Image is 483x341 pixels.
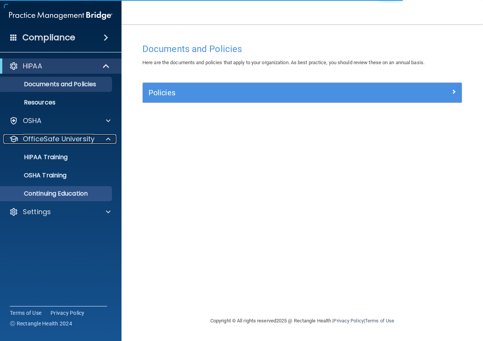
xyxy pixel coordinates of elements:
[22,32,75,43] h4: Compliance
[5,172,66,179] p: OSHA Training
[9,62,110,71] a: HIPAA
[9,8,112,23] img: PMB logo
[142,44,462,54] h4: Documents and Policies
[365,318,394,324] a: Terms of Use
[148,87,456,99] a: Policies
[23,134,95,144] p: OfficeSafe University
[5,99,109,106] p: Resources
[23,116,42,125] p: OSHA
[5,190,109,197] p: Continuing Education
[5,81,109,88] p: Documents and Policies
[148,88,376,97] h5: Policies
[9,134,110,144] a: OfficeSafe University
[333,318,363,324] a: Privacy Policy
[23,62,42,71] p: HIPAA
[51,309,85,317] a: Privacy Policy
[9,207,110,216] a: Settings
[10,309,41,317] a: Terms of Use
[10,320,72,327] span: Ⓒ Rectangle Health 2024
[5,153,68,161] p: HIPAA Training
[9,116,110,125] a: OSHA
[164,309,441,333] div: Copyright © All rights reserved 2025 @ Rectangle Health | |
[142,60,425,65] span: Here are the documents and policies that apply to your organization. As best practice, you should...
[23,207,51,216] p: Settings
